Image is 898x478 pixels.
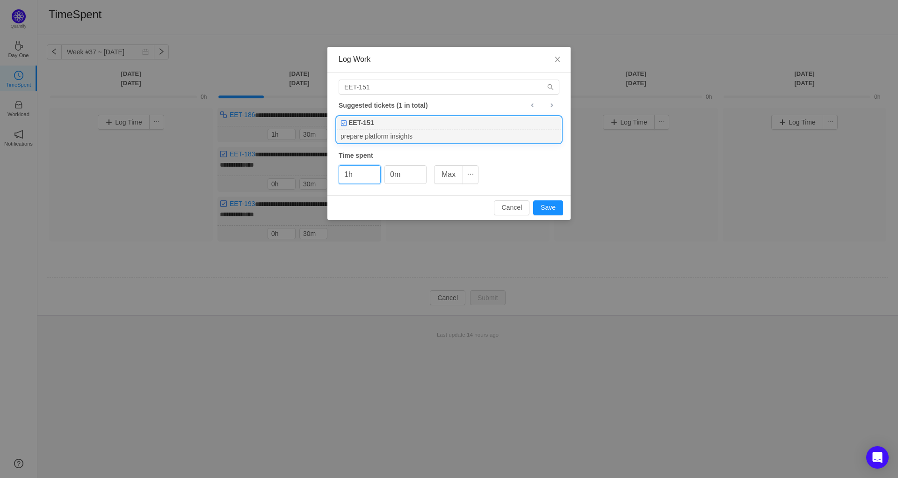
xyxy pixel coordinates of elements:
button: icon: ellipsis [463,165,478,184]
div: Log Work [339,54,559,65]
i: icon: search [547,84,554,90]
input: Search [339,80,559,95]
button: Cancel [494,200,529,215]
img: 10318 [340,120,347,126]
b: EET-151 [348,118,374,128]
button: Max [434,165,463,184]
i: icon: close [554,56,561,63]
div: Suggested tickets (1 in total) [339,99,559,111]
div: prepare platform insights [337,130,561,142]
button: Close [544,47,571,73]
div: Time spent [339,151,559,161]
button: Save [533,200,563,215]
div: Open Intercom Messenger [866,446,889,469]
